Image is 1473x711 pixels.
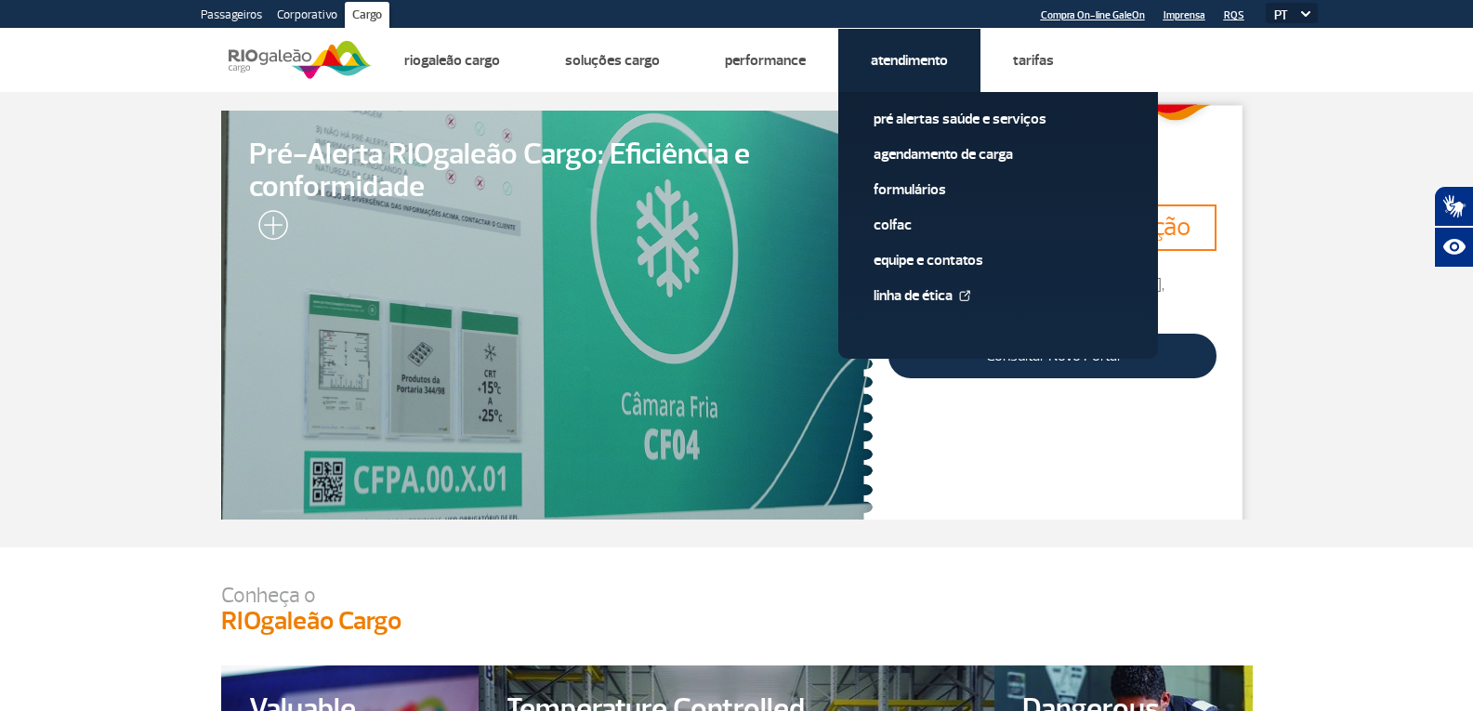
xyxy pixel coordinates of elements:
a: Riogaleão Cargo [404,51,500,70]
img: leia-mais [249,210,288,247]
a: Corporativo [270,2,345,32]
button: Abrir recursos assistivos. [1434,227,1473,268]
a: Cargo [345,2,389,32]
p: Conheça o [221,585,1253,606]
a: Formulários [874,179,1123,200]
span: Pré-Alerta RIOgaleão Cargo: Eficiência e conformidade [249,138,846,204]
a: Linha de Ética [874,285,1123,306]
a: Compra On-line GaleOn [1041,9,1145,21]
a: Pré alertas Saúde e Serviços [874,109,1123,129]
h3: RIOgaleão Cargo [221,606,1253,638]
a: Atendimento [871,51,948,70]
a: RQS [1224,9,1244,21]
a: Passageiros [193,2,270,32]
button: Abrir tradutor de língua de sinais. [1434,186,1473,227]
a: Agendamento de Carga [874,144,1123,165]
a: Colfac [874,215,1123,235]
img: External Link Icon [959,290,970,301]
a: Soluções Cargo [565,51,660,70]
a: Performance [725,51,806,70]
a: Imprensa [1164,9,1205,21]
a: Tarifas [1013,51,1054,70]
a: Pré-Alerta RIOgaleão Cargo: Eficiência e conformidade [221,111,874,520]
a: Equipe e Contatos [874,250,1123,270]
div: Plugin de acessibilidade da Hand Talk. [1434,186,1473,268]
